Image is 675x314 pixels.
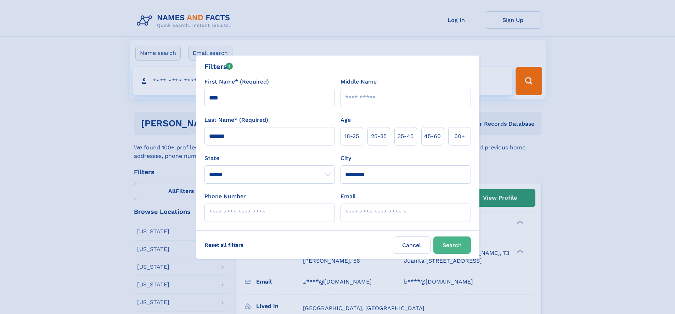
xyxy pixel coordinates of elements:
span: 18‑25 [344,132,359,141]
label: Phone Number [204,192,246,201]
label: Age [341,116,351,124]
span: 25‑35 [371,132,387,141]
div: Filters [204,61,233,72]
span: 35‑45 [398,132,414,141]
label: Last Name* (Required) [204,116,268,124]
span: 60+ [454,132,465,141]
label: Cancel [393,236,431,254]
label: Email [341,192,356,201]
label: Middle Name [341,78,377,86]
label: City [341,154,351,162]
label: First Name* (Required) [204,78,269,86]
label: State [204,154,335,162]
label: Reset all filters [200,236,248,253]
span: 45‑60 [424,132,441,141]
button: Search [433,236,471,254]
